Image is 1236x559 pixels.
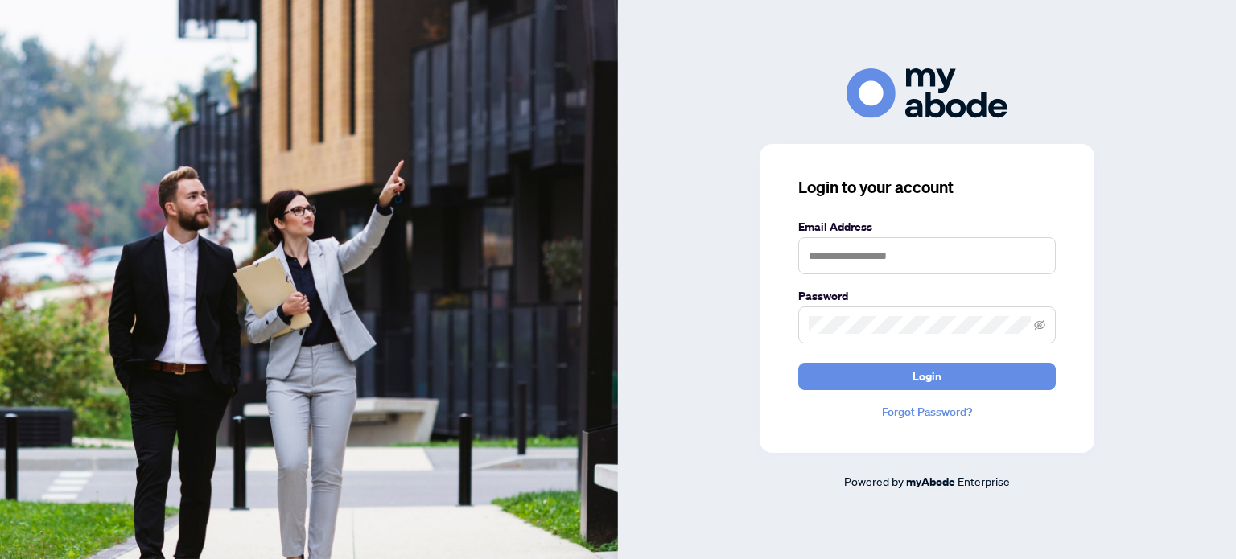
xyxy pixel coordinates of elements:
[798,363,1056,390] button: Login
[847,68,1007,117] img: ma-logo
[798,218,1056,236] label: Email Address
[798,403,1056,421] a: Forgot Password?
[958,474,1010,488] span: Enterprise
[913,364,941,389] span: Login
[798,287,1056,305] label: Password
[1034,319,1045,331] span: eye-invisible
[906,473,955,491] a: myAbode
[844,474,904,488] span: Powered by
[798,176,1056,199] h3: Login to your account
